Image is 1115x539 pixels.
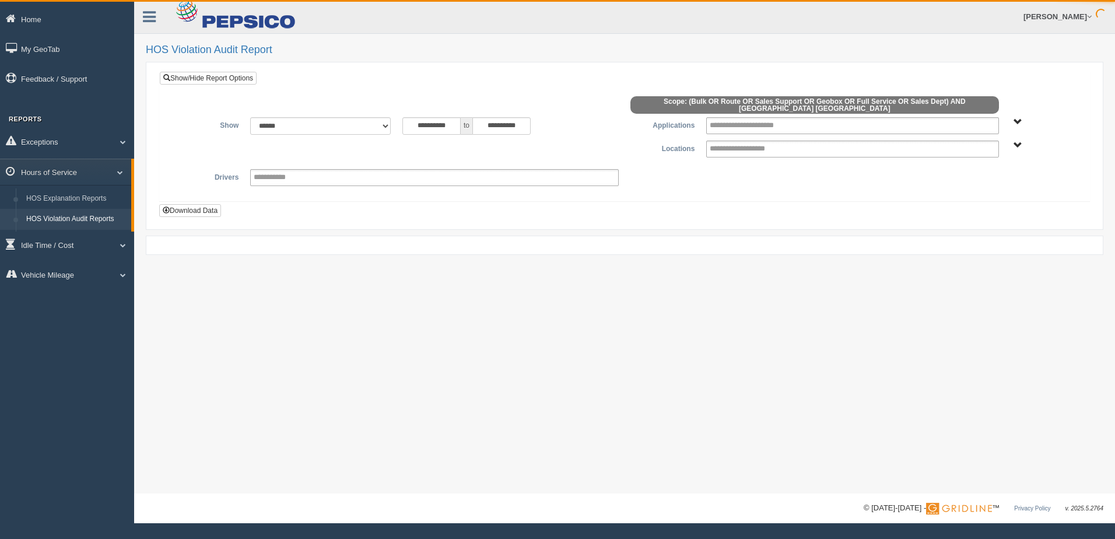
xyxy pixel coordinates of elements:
[625,117,700,131] label: Applications
[159,204,221,217] button: Download Data
[21,230,131,251] a: HOS Violations
[864,502,1103,514] div: © [DATE]-[DATE] - ™
[630,96,999,114] span: Scope: (Bulk OR Route OR Sales Support OR Geobox OR Full Service OR Sales Dept) AND [GEOGRAPHIC_D...
[169,117,244,131] label: Show
[146,44,1103,56] h2: HOS Violation Audit Report
[625,141,700,155] label: Locations
[461,117,472,135] span: to
[926,503,992,514] img: Gridline
[1014,505,1050,512] a: Privacy Policy
[21,209,131,230] a: HOS Violation Audit Reports
[160,72,257,85] a: Show/Hide Report Options
[1065,505,1103,512] span: v. 2025.5.2764
[169,169,244,183] label: Drivers
[21,188,131,209] a: HOS Explanation Reports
